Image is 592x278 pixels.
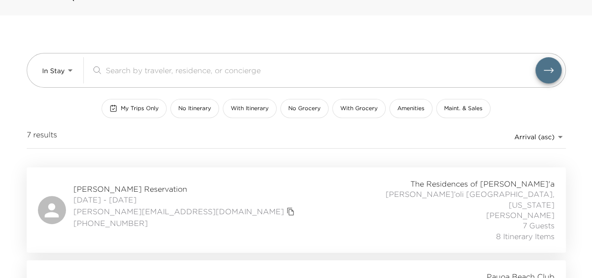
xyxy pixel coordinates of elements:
span: [PHONE_NUMBER] [73,218,297,228]
span: [PERSON_NAME] Reservation [73,184,297,194]
span: The Residences of [PERSON_NAME]'a [410,179,555,189]
a: [PERSON_NAME][EMAIL_ADDRESS][DOMAIN_NAME] [73,206,284,217]
span: My Trips Only [121,105,159,113]
span: Arrival (asc) [514,133,555,141]
button: With Itinerary [223,99,277,118]
span: With Itinerary [231,105,269,113]
a: [PERSON_NAME] Reservation[DATE] - [DATE][PERSON_NAME][EMAIL_ADDRESS][DOMAIN_NAME]copy primary mem... [27,167,566,253]
span: No Grocery [288,105,321,113]
span: 7 results [27,129,57,144]
span: Amenities [397,105,424,113]
input: Search by traveler, residence, or concierge [106,65,535,75]
span: No Itinerary [178,105,211,113]
span: [DATE] - [DATE] [73,195,297,205]
button: Maint. & Sales [436,99,490,118]
button: No Grocery [280,99,329,118]
button: My Trips Only [102,99,167,118]
span: Maint. & Sales [444,105,482,113]
button: copy primary member email [284,205,297,218]
button: Amenities [389,99,432,118]
button: No Itinerary [170,99,219,118]
span: [PERSON_NAME]’oli [GEOGRAPHIC_DATA], [US_STATE] [348,189,555,210]
span: 7 Guests [523,220,555,231]
button: With Grocery [332,99,386,118]
span: [PERSON_NAME] [486,210,555,220]
span: 8 Itinerary Items [496,231,555,241]
span: With Grocery [340,105,378,113]
span: In Stay [42,67,65,75]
